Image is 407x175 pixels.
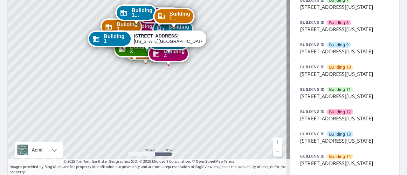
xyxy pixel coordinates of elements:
a: Current Level 17, Zoom Out [273,147,282,157]
span: Building 3 [130,44,151,54]
span: Building 9 [169,24,189,34]
span: Building 14 [329,153,351,159]
span: Building 10 [329,64,351,70]
div: Dropped pin, building Building 10, Commercial property, 1315 e 89th st Kansas City, MO 64131 [100,18,142,38]
span: Building 9 [329,42,348,48]
a: Current Level 17, Zoom In [273,138,282,147]
div: Dropped pin, building Building 4, Commercial property, 1315 e 89th st Kansas City, MO 64131 [148,45,189,65]
span: Building 13 [329,131,351,137]
p: [STREET_ADDRESS][US_STATE] [300,159,389,167]
p: [STREET_ADDRESS][US_STATE] [300,92,389,100]
span: Building 1 [104,34,128,44]
div: Dropped pin, building Building 3, Commercial property, 1315 e 89th st Kansas City, MO 64131 [114,41,155,61]
p: Images provided by Bing Maps are for property identification purposes only and are not a represen... [8,159,290,175]
p: BUILDING ID [300,153,325,159]
div: Dropped pin, building Building 12, Commercial property, 1315 e 89th st Kansas City, MO 64131 [139,7,180,27]
p: [STREET_ADDRESS][US_STATE] [300,25,389,33]
p: BUILDING ID [300,42,325,47]
div: Dropped pin, building Building 13, Commercial property, 1315 e 89th st Kansas City, MO 64131 [115,4,157,24]
p: BUILDING ID [300,87,325,92]
span: Building 1... [169,11,190,21]
a: Terms [224,159,234,164]
p: BUILDING ID [300,131,325,137]
p: [STREET_ADDRESS][US_STATE] [300,115,389,122]
span: Building 8 [132,24,152,33]
span: © 2025 TomTom, Earthstar Geographics SIO, © 2025 Microsoft Corporation, © [64,159,234,164]
span: Building 1... [132,8,152,17]
div: [US_STATE][GEOGRAPHIC_DATA] [134,33,202,44]
p: [STREET_ADDRESS][US_STATE] [300,48,389,55]
div: Dropped pin, building Building 14, Commercial property, 1315 e 89th st Kansas City, MO 64131 [153,8,195,28]
span: Building 1... [117,22,137,31]
div: Aerial [15,142,63,158]
a: OpenStreetMap [196,159,223,164]
p: [STREET_ADDRESS][US_STATE] [300,70,389,78]
p: BUILDING ID [300,64,325,70]
strong: [STREET_ADDRESS] [134,33,179,38]
span: Building 8 [329,20,348,26]
p: BUILDING ID [300,20,325,25]
p: [STREET_ADDRESS][US_STATE] [300,137,389,145]
div: Dropped pin, building Building 1, Commercial property, 1315 e 89th st Kansas City, MO 64131 [88,30,207,50]
div: Aerial [30,142,45,158]
span: Building 11 [329,86,351,92]
span: Building 4 [164,49,185,58]
p: BUILDING ID [300,109,325,114]
span: Building 12 [329,109,351,115]
p: [STREET_ADDRESS][US_STATE] [300,3,389,11]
